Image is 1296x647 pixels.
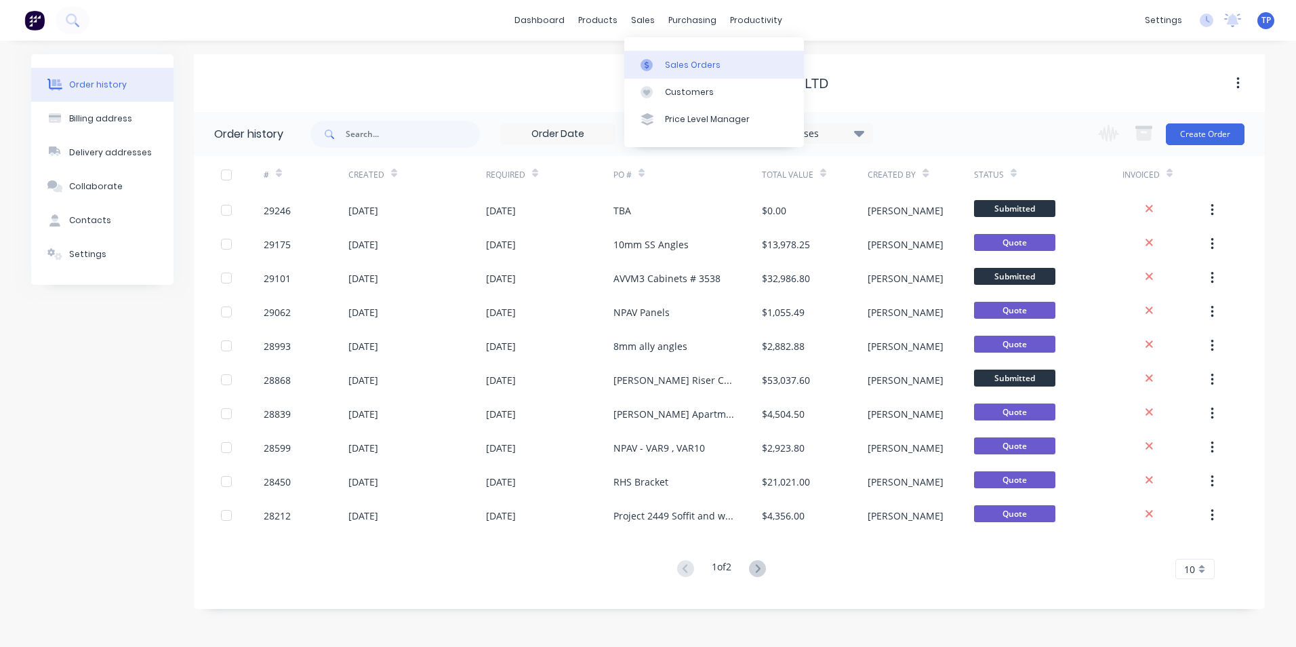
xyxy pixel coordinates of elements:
[762,169,813,181] div: Total Value
[974,471,1055,488] span: Quote
[264,156,348,193] div: #
[348,169,384,181] div: Created
[974,302,1055,319] span: Quote
[486,271,516,286] div: [DATE]
[723,10,789,31] div: productivity
[264,373,291,387] div: 28868
[624,106,804,133] a: Price Level Manager
[264,203,291,218] div: 29246
[214,126,283,142] div: Order history
[486,441,516,455] div: [DATE]
[348,305,378,319] div: [DATE]
[348,271,378,286] div: [DATE]
[613,169,632,181] div: PO #
[69,146,152,159] div: Delivery addresses
[1166,123,1244,145] button: Create Order
[501,124,615,144] input: Order Date
[613,237,689,252] div: 10mm SS Angles
[69,180,123,193] div: Collaborate
[665,59,721,71] div: Sales Orders
[31,203,174,237] button: Contacts
[264,509,291,523] div: 28212
[69,79,127,91] div: Order history
[762,237,810,252] div: $13,978.25
[486,373,516,387] div: [DATE]
[264,169,269,181] div: #
[348,475,378,489] div: [DATE]
[264,271,291,286] div: 29101
[264,305,291,319] div: 29062
[974,156,1122,193] div: Status
[31,237,174,271] button: Settings
[868,339,944,353] div: [PERSON_NAME]
[974,234,1055,251] span: Quote
[508,10,571,31] a: dashboard
[868,475,944,489] div: [PERSON_NAME]
[868,237,944,252] div: [PERSON_NAME]
[1261,14,1271,26] span: TP
[348,441,378,455] div: [DATE]
[1138,10,1189,31] div: settings
[762,271,810,286] div: $32,986.80
[613,475,668,489] div: RHS Bracket
[868,373,944,387] div: [PERSON_NAME]
[624,79,804,106] a: Customers
[868,509,944,523] div: [PERSON_NAME]
[762,373,810,387] div: $53,037.60
[264,407,291,421] div: 28839
[974,268,1055,285] span: Submitted
[868,441,944,455] div: [PERSON_NAME]
[868,271,944,286] div: [PERSON_NAME]
[1122,169,1160,181] div: Invoiced
[264,339,291,353] div: 28993
[974,370,1055,387] span: Submitted
[486,509,516,523] div: [DATE]
[665,113,750,125] div: Price Level Manager
[665,86,714,98] div: Customers
[571,10,624,31] div: products
[486,475,516,489] div: [DATE]
[868,305,944,319] div: [PERSON_NAME]
[348,373,378,387] div: [DATE]
[974,505,1055,522] span: Quote
[348,509,378,523] div: [DATE]
[613,509,735,523] div: Project 2449 Soffit and wall panels
[613,305,670,319] div: NPAV Panels
[868,169,916,181] div: Created By
[348,237,378,252] div: [DATE]
[974,437,1055,454] span: Quote
[486,169,525,181] div: Required
[24,10,45,31] img: Factory
[486,339,516,353] div: [DATE]
[1184,562,1195,576] span: 10
[758,126,872,141] div: 17 Statuses
[868,407,944,421] div: [PERSON_NAME]
[69,248,106,260] div: Settings
[762,441,805,455] div: $2,923.80
[69,113,132,125] div: Billing address
[613,407,735,421] div: [PERSON_NAME] Apartments
[264,441,291,455] div: 28599
[868,156,973,193] div: Created By
[762,339,805,353] div: $2,882.88
[624,51,804,78] a: Sales Orders
[486,156,613,193] div: Required
[762,156,868,193] div: Total Value
[69,214,111,227] div: Contacts
[613,203,631,218] div: TBA
[1122,156,1207,193] div: Invoiced
[31,170,174,203] button: Collaborate
[613,441,705,455] div: NPAV - VAR9 , VAR10
[264,237,291,252] div: 29175
[762,203,786,218] div: $0.00
[348,203,378,218] div: [DATE]
[868,203,944,218] div: [PERSON_NAME]
[762,305,805,319] div: $1,055.49
[348,407,378,421] div: [DATE]
[613,339,687,353] div: 8mm ally angles
[613,156,762,193] div: PO #
[974,169,1004,181] div: Status
[346,121,480,148] input: Search...
[762,475,810,489] div: $21,021.00
[486,407,516,421] div: [DATE]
